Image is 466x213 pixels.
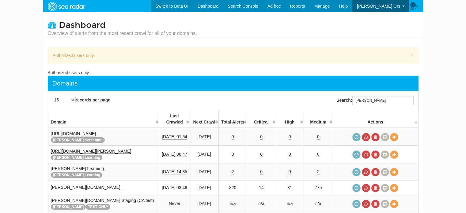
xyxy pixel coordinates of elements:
a: 0 [317,134,320,139]
a: Request a crawl [352,133,361,141]
iframe: Opens a widget where you can find more information [427,195,460,210]
img: SEORadar [45,1,88,12]
a: Cancel in-progress audit [362,168,370,176]
a: 0 [289,169,291,174]
a: Crawl History [381,184,389,192]
a: 0 [260,134,263,139]
td: [DATE] [190,146,218,163]
a: Crawl History [381,133,389,141]
th: Last Crawled: activate to sort column descending [159,110,190,128]
a: 775 [315,185,322,190]
a: 31 [287,185,292,190]
label: Search: [336,96,413,105]
a: Cancel in-progress audit [362,150,370,159]
a: Delete most recent audit [371,168,380,176]
a: Cancel in-progress audit [362,200,370,208]
a: 2 [232,169,234,174]
input: Search: [352,96,414,105]
a: Cancel in-progress audit [362,184,370,192]
td: [DATE] [190,181,218,195]
a: Cancel in-progress audit [362,133,370,141]
a: 2 [317,169,320,174]
select: records per page [53,97,76,103]
div: Domains [52,79,78,88]
a: Delete most recent audit [371,133,380,141]
th: Medium: activate to sort column descending [304,110,333,128]
i:  [48,21,56,29]
a: Crawl History [381,200,389,208]
span: [PERSON_NAME] [51,204,86,210]
a: [PERSON_NAME][DOMAIN_NAME] [51,185,120,190]
a: Delete most recent audit [371,150,380,159]
a: [URL][DOMAIN_NAME] [51,131,96,136]
td: [DATE] [190,163,218,181]
div: Authorized users only. [48,70,419,76]
span: [PERSON_NAME] Ors [357,4,400,9]
span: [PERSON_NAME] Learning [51,155,103,160]
a: [DATE] 01:54 [162,134,187,139]
a: View Domain Overview [390,200,398,208]
th: Domain: activate to sort column ascending [48,110,159,128]
a: View Domain Overview [390,184,398,192]
a: 0 [232,152,234,157]
a: 14 [259,185,264,190]
a: Request a crawl [352,150,361,159]
th: Total Alerts: activate to sort column descending [218,110,247,128]
a: Delete most recent audit [371,184,380,192]
a: [URL][DOMAIN_NAME][PERSON_NAME] [51,149,131,154]
a: View Domain Overview [390,133,398,141]
th: High: activate to sort column descending [276,110,304,128]
button: × [410,52,414,58]
a: [DATE] 14:35 [162,169,187,174]
a: 0 [317,152,320,157]
td: n/a [218,195,247,212]
span: TEST ONLY [86,204,110,210]
label: records per page [53,97,111,103]
a: [PERSON_NAME][DOMAIN_NAME] Staging (CA test) [51,198,154,203]
td: [DATE] [190,128,218,146]
span: [PERSON_NAME] Screening [51,137,105,143]
td: n/a [304,195,333,212]
span: Help [339,4,348,9]
a: Crawl History [381,168,389,176]
a: [DATE] 03:49 [162,185,187,190]
a: Delete most recent audit [371,200,380,208]
a: 820 [229,185,236,190]
td: [DATE] [190,195,218,212]
a: 0 [232,134,234,139]
a: 0 [260,169,263,174]
th: Next Crawl: activate to sort column descending [190,110,218,128]
span: Dashboard [59,20,106,30]
a: Crawl History [381,150,389,159]
a: [DATE] 08:47 [162,152,187,157]
th: Critical: activate to sort column descending [247,110,276,128]
a: Request a crawl [352,168,361,176]
a: Request a crawl [352,184,361,192]
a: 0 [260,152,263,157]
span: Manage [314,4,330,9]
a: 0 [289,134,291,139]
td: n/a [276,195,304,212]
span: Search Console [228,4,258,9]
small: Overview of alerts from the most recent crawl for all of your domains. [48,30,197,37]
span: Request a crawl [352,200,361,208]
th: Actions: activate to sort column ascending [333,110,418,128]
a: View Domain Overview [390,150,398,159]
a: 0 [289,152,291,157]
td: Never [159,195,190,212]
a: View Domain Overview [390,168,398,176]
span: [PERSON_NAME] Learning [51,172,103,178]
td: n/a [247,195,276,212]
div: Authorized users only. [48,48,419,63]
span: Reports [290,4,305,9]
a: [PERSON_NAME] Learning [51,166,104,171]
span: Ad hoc [267,4,281,9]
